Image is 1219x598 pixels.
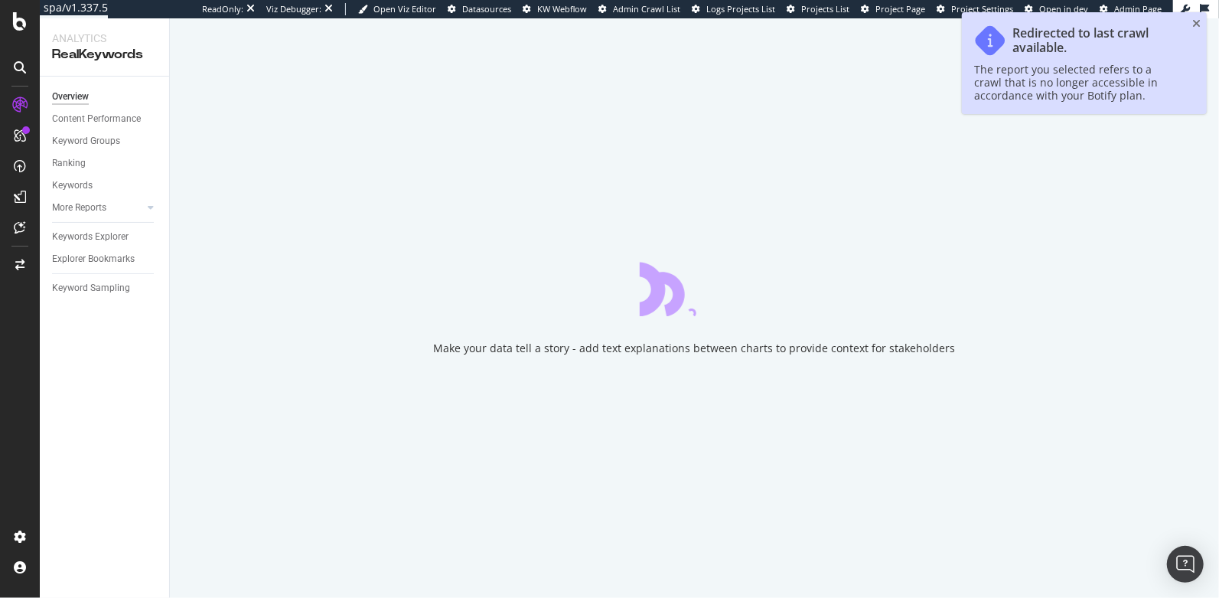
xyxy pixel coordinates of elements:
[52,89,89,105] div: Overview
[358,3,436,15] a: Open Viz Editor
[1167,546,1204,583] div: Open Intercom Messenger
[787,3,849,15] a: Projects List
[52,200,143,216] a: More Reports
[640,261,750,316] div: animation
[801,3,849,15] span: Projects List
[875,3,925,15] span: Project Page
[434,341,956,356] div: Make your data tell a story - add text explanations between charts to provide context for stakeho...
[462,3,511,15] span: Datasources
[52,200,106,216] div: More Reports
[613,3,680,15] span: Admin Crawl List
[52,251,158,267] a: Explorer Bookmarks
[266,3,321,15] div: Viz Debugger:
[974,63,1179,102] div: The report you selected refers to a crawl that is no longer accessible in accordance with your Bo...
[1192,18,1201,29] div: close toast
[706,3,775,15] span: Logs Projects List
[52,178,93,194] div: Keywords
[523,3,587,15] a: KW Webflow
[951,3,1013,15] span: Project Settings
[52,155,158,172] a: Ranking
[52,89,158,105] a: Overview
[202,3,243,15] div: ReadOnly:
[52,133,158,149] a: Keyword Groups
[52,280,158,296] a: Keyword Sampling
[52,178,158,194] a: Keywords
[52,111,158,127] a: Content Performance
[373,3,436,15] span: Open Viz Editor
[52,133,120,149] div: Keyword Groups
[52,229,158,245] a: Keywords Explorer
[1100,3,1162,15] a: Admin Page
[1114,3,1162,15] span: Admin Page
[692,3,775,15] a: Logs Projects List
[52,111,141,127] div: Content Performance
[448,3,511,15] a: Datasources
[52,229,129,245] div: Keywords Explorer
[52,46,157,64] div: RealKeywords
[537,3,587,15] span: KW Webflow
[1012,26,1179,55] div: Redirected to last crawl available.
[52,251,135,267] div: Explorer Bookmarks
[598,3,680,15] a: Admin Crawl List
[861,3,925,15] a: Project Page
[52,31,157,46] div: Analytics
[52,280,130,296] div: Keyword Sampling
[937,3,1013,15] a: Project Settings
[1025,3,1088,15] a: Open in dev
[52,155,86,172] div: Ranking
[1039,3,1088,15] span: Open in dev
